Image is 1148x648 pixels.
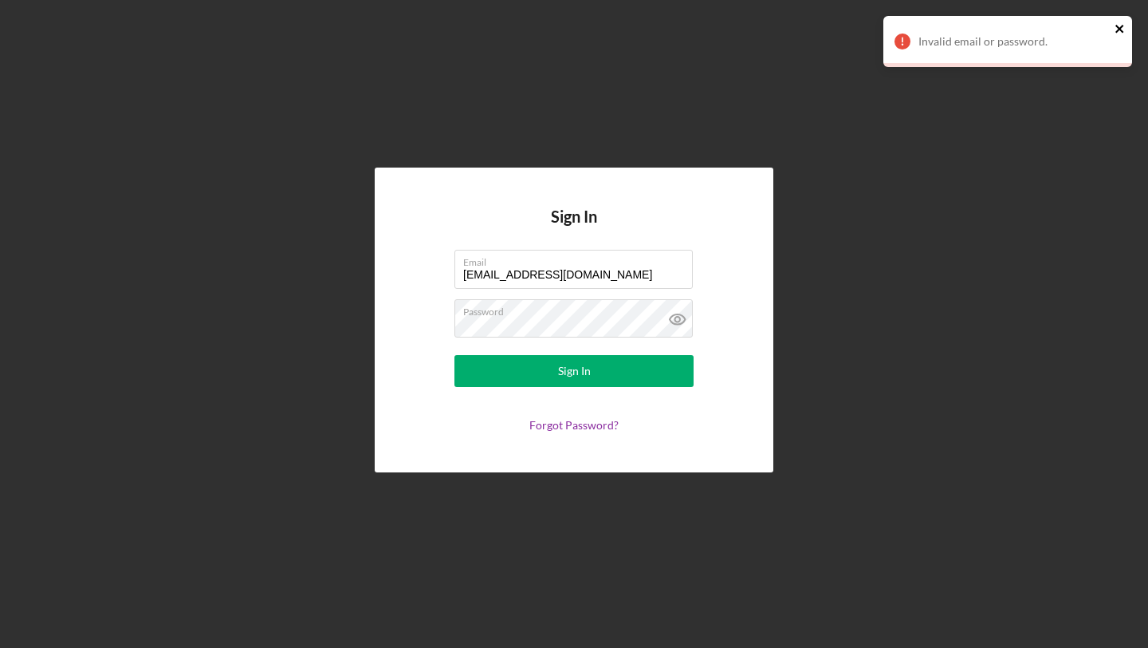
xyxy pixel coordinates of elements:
div: Invalid email or password. [918,35,1110,48]
a: Forgot Password? [529,418,619,432]
h4: Sign In [551,207,597,250]
button: close [1115,22,1126,38]
label: Email [463,251,693,268]
label: Password [463,300,693,318]
div: Sign In [558,355,591,387]
button: Sign In [454,355,694,387]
